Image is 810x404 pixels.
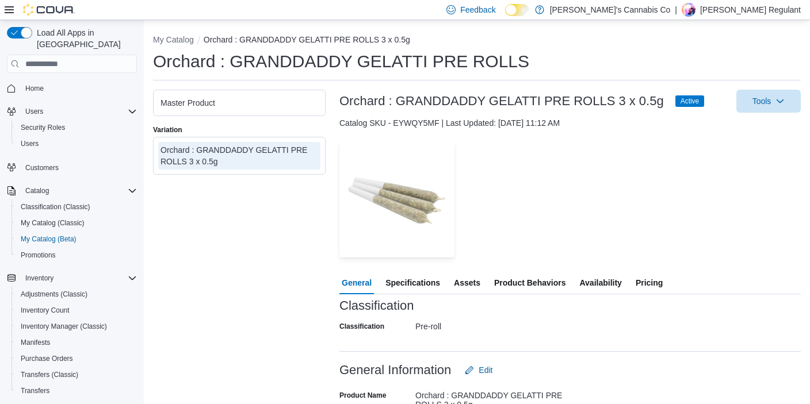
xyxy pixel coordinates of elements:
[25,84,44,93] span: Home
[12,318,142,334] button: Inventory Manager (Classic)
[32,27,137,50] span: Load All Apps in [GEOGRAPHIC_DATA]
[339,322,384,331] label: Classification
[2,159,142,175] button: Customers
[16,336,137,349] span: Manifests
[23,4,75,16] img: Cova
[25,274,54,283] span: Inventory
[16,200,95,214] a: Classification (Classic)
[16,352,137,365] span: Purchase Orders
[16,248,137,262] span: Promotions
[21,81,137,95] span: Home
[339,299,414,313] h3: Classification
[460,4,495,16] span: Feedback
[12,351,142,367] button: Purchase Orders
[339,391,386,400] label: Product Name
[16,287,137,301] span: Adjustments (Classic)
[16,137,137,151] span: Users
[16,216,89,230] a: My Catalog (Classic)
[161,97,318,109] div: Master Product
[25,107,43,116] span: Users
[12,215,142,231] button: My Catalog (Classic)
[479,364,492,376] span: Edit
[636,271,663,294] span: Pricing
[675,95,705,107] span: Active
[12,302,142,318] button: Inventory Count
[16,248,60,262] a: Promotions
[16,320,112,333] a: Inventory Manager (Classic)
[12,334,142,351] button: Manifests
[161,144,318,167] div: Orchard : GRANDDADDY GELATTI PRE ROLLS 3 x 0.5g
[21,271,58,285] button: Inventory
[16,352,78,365] a: Purchase Orders
[12,247,142,263] button: Promotions
[505,4,529,16] input: Dark Mode
[2,183,142,199] button: Catalog
[153,34,801,48] nav: An example of EuiBreadcrumbs
[153,50,529,73] h1: Orchard : GRANDDADDY GELATTI PRE ROLLS
[21,271,137,285] span: Inventory
[21,184,137,198] span: Catalog
[21,370,78,379] span: Transfers (Classic)
[342,271,372,294] span: General
[21,290,87,299] span: Adjustments (Classic)
[21,160,137,174] span: Customers
[16,216,137,230] span: My Catalog (Classic)
[682,3,696,17] div: Haley Regulant
[12,199,142,215] button: Classification (Classic)
[16,121,70,134] a: Security Roles
[494,271,566,294] span: Product Behaviors
[21,354,73,363] span: Purchase Orders
[12,367,142,383] button: Transfers (Classic)
[385,271,440,294] span: Specifications
[21,386,49,395] span: Transfers
[21,322,107,331] span: Inventory Manager (Classic)
[16,384,137,398] span: Transfers
[454,271,480,294] span: Assets
[21,251,56,260] span: Promotions
[16,320,137,333] span: Inventory Manager (Classic)
[16,303,137,317] span: Inventory Count
[752,95,771,107] span: Tools
[339,94,664,108] h3: Orchard : GRANDDADDY GELATTI PRE ROLLS 3 x 0.5g
[2,103,142,120] button: Users
[153,35,194,44] button: My Catalog
[415,317,570,331] div: Pre-roll
[16,121,137,134] span: Security Roles
[21,105,48,118] button: Users
[12,120,142,136] button: Security Roles
[16,303,74,317] a: Inventory Count
[16,287,92,301] a: Adjustments (Classic)
[21,123,65,132] span: Security Roles
[21,338,50,347] span: Manifests
[700,3,801,17] p: [PERSON_NAME] Regulant
[12,286,142,302] button: Adjustments (Classic)
[16,336,55,349] a: Manifests
[736,90,801,113] button: Tools
[16,137,43,151] a: Users
[16,368,137,382] span: Transfers (Classic)
[16,232,137,246] span: My Catalog (Beta)
[460,359,497,382] button: Edit
[675,3,677,17] p: |
[25,163,59,172] span: Customers
[12,383,142,399] button: Transfers
[21,184,54,198] button: Catalog
[153,125,182,134] label: Variation
[16,200,137,214] span: Classification (Classic)
[21,105,137,118] span: Users
[2,80,142,97] button: Home
[550,3,671,17] p: [PERSON_NAME]'s Cannabis Co
[21,139,39,148] span: Users
[681,96,700,106] span: Active
[21,82,48,95] a: Home
[21,306,70,315] span: Inventory Count
[21,218,85,228] span: My Catalog (Classic)
[16,368,83,382] a: Transfers (Classic)
[21,161,63,175] a: Customers
[16,384,54,398] a: Transfers
[21,234,77,244] span: My Catalog (Beta)
[21,202,90,211] span: Classification (Classic)
[2,270,142,286] button: Inventory
[204,35,410,44] button: Orchard : GRANDDADDY GELATTI PRE ROLLS 3 x 0.5g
